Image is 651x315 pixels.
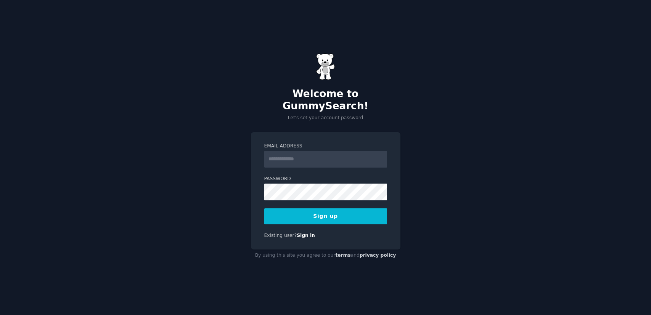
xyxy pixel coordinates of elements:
[264,143,387,150] label: Email Address
[297,233,315,238] a: Sign in
[264,208,387,224] button: Sign up
[264,233,297,238] span: Existing user?
[264,176,387,182] label: Password
[316,53,335,80] img: Gummy Bear
[251,88,400,112] h2: Welcome to GummySearch!
[360,253,396,258] a: privacy policy
[335,253,350,258] a: terms
[251,115,400,122] p: Let's set your account password
[251,249,400,262] div: By using this site you agree to our and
